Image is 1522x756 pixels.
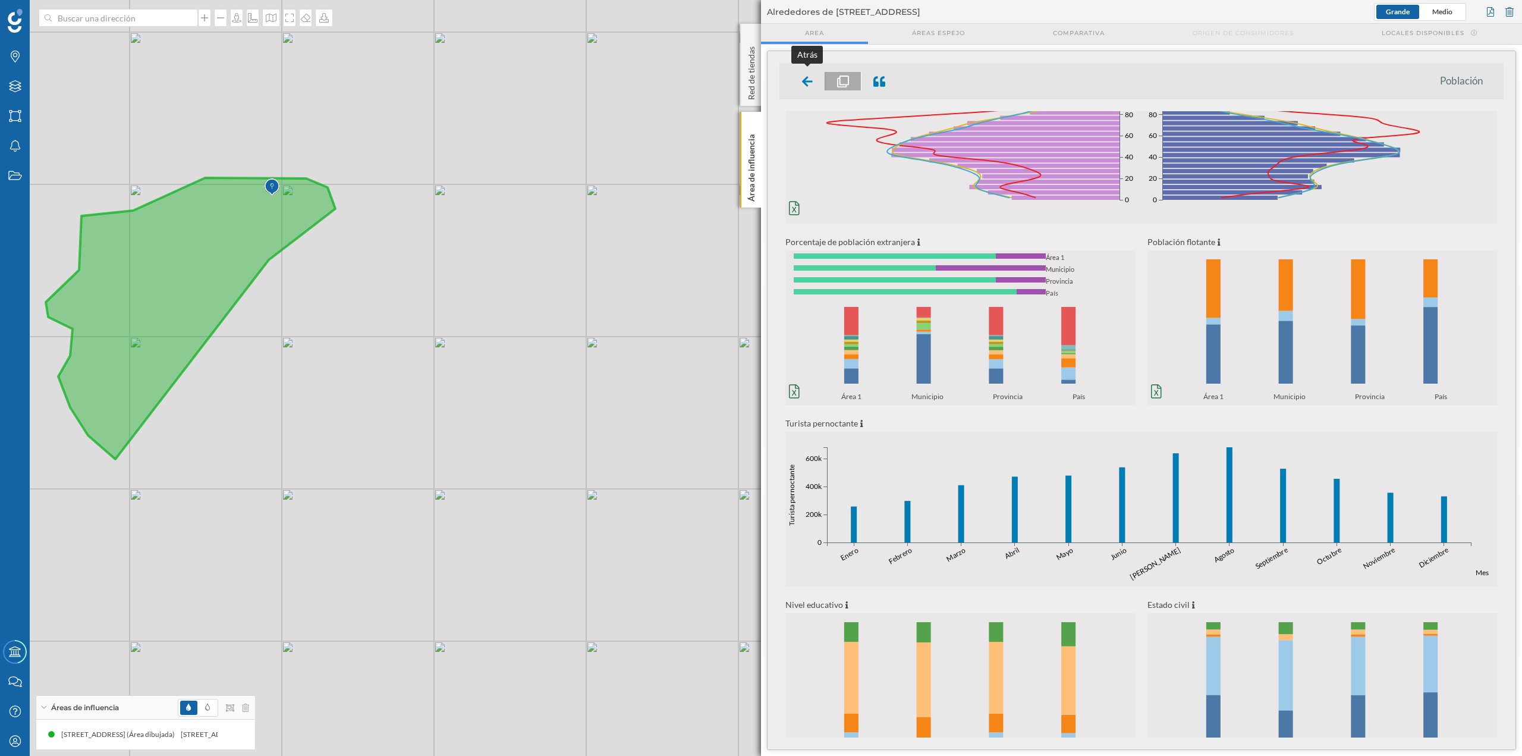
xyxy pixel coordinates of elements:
text: Abril [1003,545,1021,561]
p: Área de influencia [746,130,757,202]
text: Octubre [1315,545,1342,566]
text: 80 [1125,110,1133,119]
text: Junio [1109,545,1128,561]
img: Marker [265,175,279,199]
span: Area [805,29,824,37]
span: Comparativa [1053,29,1105,37]
span: Origen de consumidores [1193,29,1294,37]
text: 20 [1149,174,1157,183]
text: Turista pernoctante [787,465,796,526]
text: 0 [817,538,822,547]
span: Áreas espejo [912,29,965,37]
text: Mes [1476,568,1489,577]
text: 60 [1125,131,1133,140]
text: 60 [1149,131,1157,140]
text: Febrero [887,545,914,566]
span: Provincia [993,391,1026,405]
text: 40 [1149,152,1157,161]
span: Grande [1386,7,1410,16]
span: Medio [1432,7,1452,16]
text: 40 [1125,152,1133,161]
text: 20 [1125,174,1133,183]
span: Soporte [24,8,66,19]
div: [STREET_ADDRESS] (Área dibujada) [60,729,180,741]
p: Nivel educativo [785,598,1136,611]
text: 80 [1149,110,1157,119]
div: Atrás [797,49,817,61]
span: Municipio [1273,391,1309,405]
p: Turista pernoctante [785,417,1498,429]
text: Septiembre [1254,545,1289,571]
text: Agosto [1212,545,1236,564]
text: Diciembre [1417,545,1450,569]
p: Estado civil [1147,598,1498,611]
text: 0 [1153,195,1157,204]
p: Red de tiendas [746,42,757,100]
span: País [1073,391,1089,405]
text: 200k [806,510,822,519]
span: País [1435,391,1451,405]
text: Enero [839,545,860,563]
span: Municipio [911,391,947,405]
div: [STREET_ADDRESS] (Área dibujada) [180,729,299,741]
span: Locales disponibles [1382,29,1464,37]
span: Provincia [1355,391,1388,405]
text: Marzo [945,545,967,563]
span: Área 1 [841,391,865,405]
p: Población flotante [1147,236,1498,248]
span: Alrededores de [STREET_ADDRESS] [767,6,920,18]
text: 0 [1125,195,1129,204]
li: Población [1440,75,1495,87]
text: 600k [806,454,822,463]
text: Noviembre [1361,545,1397,570]
p: Porcentaje de población extranjera [785,236,1136,248]
text: [PERSON_NAME] [1128,545,1182,581]
span: Áreas de influencia [51,702,119,713]
text: Mayo [1055,545,1074,562]
img: Geoblink Logo [8,9,23,33]
text: 400k [806,482,822,491]
span: Área 1 [1203,391,1227,405]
